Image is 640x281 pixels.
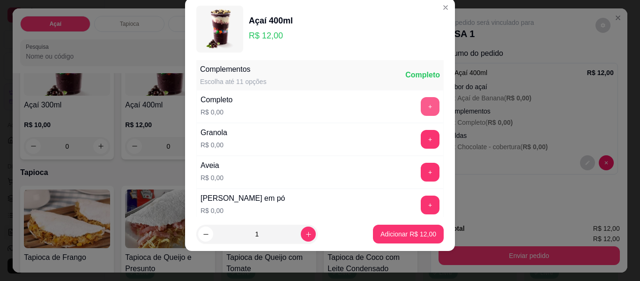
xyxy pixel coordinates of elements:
button: add [421,163,439,182]
div: Aveia [201,160,223,171]
button: increase-product-quantity [301,227,316,242]
div: Escolha até 11 opções [200,77,267,86]
img: product-image [196,6,243,53]
div: Complementos [200,64,267,75]
p: Adicionar R$ 12,00 [380,229,436,239]
p: R$ 0,00 [201,173,223,182]
div: Completo [201,94,232,106]
p: R$ 0,00 [201,140,227,150]
div: Completo [405,69,440,81]
button: add [421,196,439,214]
p: R$ 12,00 [249,29,293,42]
button: Adicionar R$ 12,00 [373,225,444,243]
div: [PERSON_NAME] em pó [201,193,285,204]
button: add [421,97,439,116]
div: Granola [201,127,227,138]
button: add [421,130,439,149]
div: Açaí 400ml [249,14,293,27]
button: decrease-product-quantity [198,227,213,242]
p: R$ 0,00 [201,107,232,117]
p: R$ 0,00 [201,206,285,215]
